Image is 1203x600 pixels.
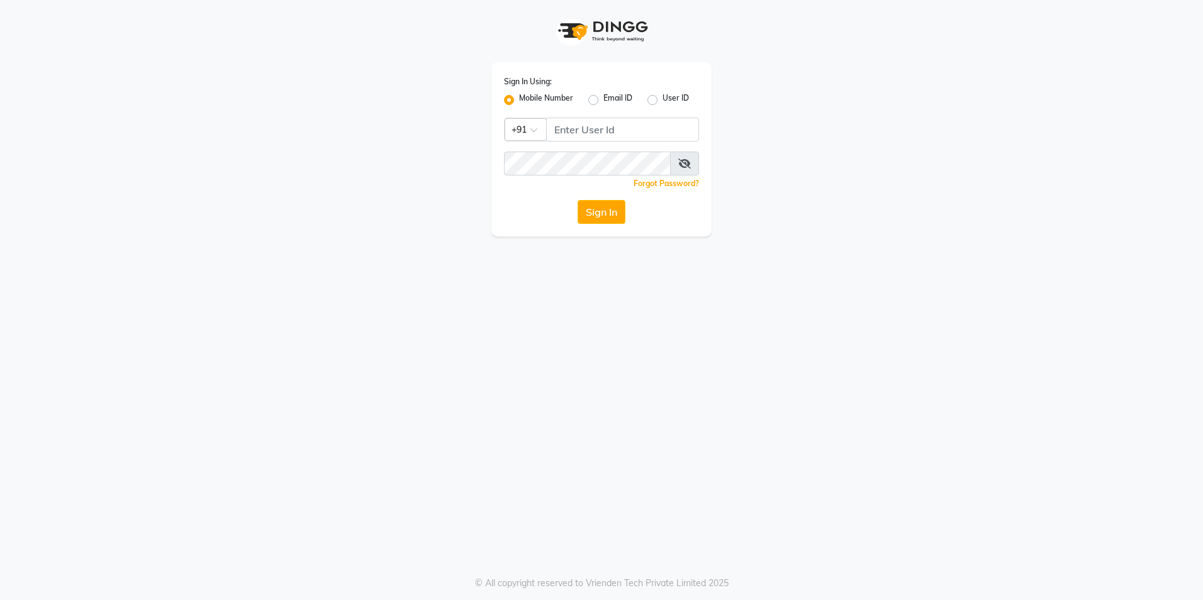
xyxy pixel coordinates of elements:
button: Sign In [578,200,625,224]
label: User ID [663,92,689,108]
label: Sign In Using: [504,76,552,87]
img: logo1.svg [551,13,652,50]
a: Forgot Password? [634,179,699,188]
label: Email ID [603,92,632,108]
label: Mobile Number [519,92,573,108]
input: Username [504,152,671,175]
input: Username [546,118,699,142]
